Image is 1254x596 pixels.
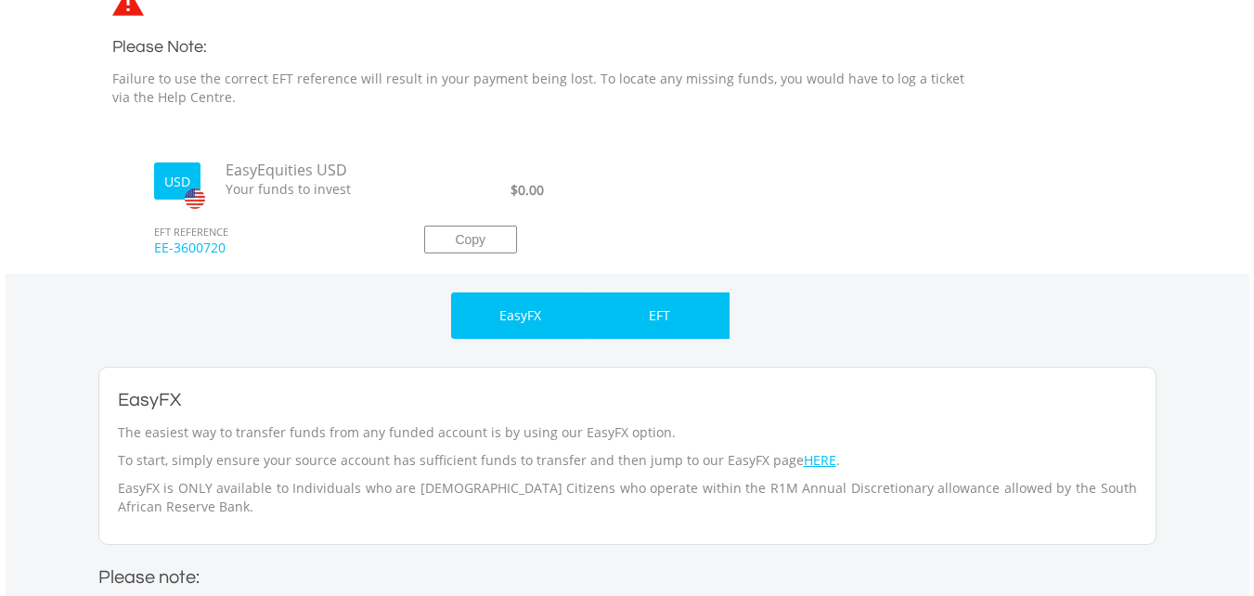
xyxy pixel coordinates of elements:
button: Copy [424,226,517,253]
span: $0.00 [511,181,544,199]
label: USD [164,173,190,191]
p: The easiest way to transfer funds from any funded account is by using our EasyFX option. [118,423,1137,442]
span: Your funds to invest [212,180,397,199]
p: To start, simply ensure your source account has sufficient funds to transfer and then jump to our... [118,451,1137,470]
a: HERE [804,451,836,469]
p: Failure to use the correct EFT reference will result in your payment being lost. To locate any mi... [112,70,985,107]
p: EFT [649,306,670,325]
span: EFT REFERENCE [140,200,396,240]
p: EasyFX is ONLY available to Individuals who are [DEMOGRAPHIC_DATA] Citizens who operate within th... [118,479,1137,516]
h2: Please note: [98,564,1157,591]
span: EE-3600720 [140,239,396,274]
h2: EasyFX [118,386,1137,414]
p: EasyFX [499,306,541,325]
h3: Please Note: [112,34,985,60]
span: EasyEquities USD [212,160,397,181]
